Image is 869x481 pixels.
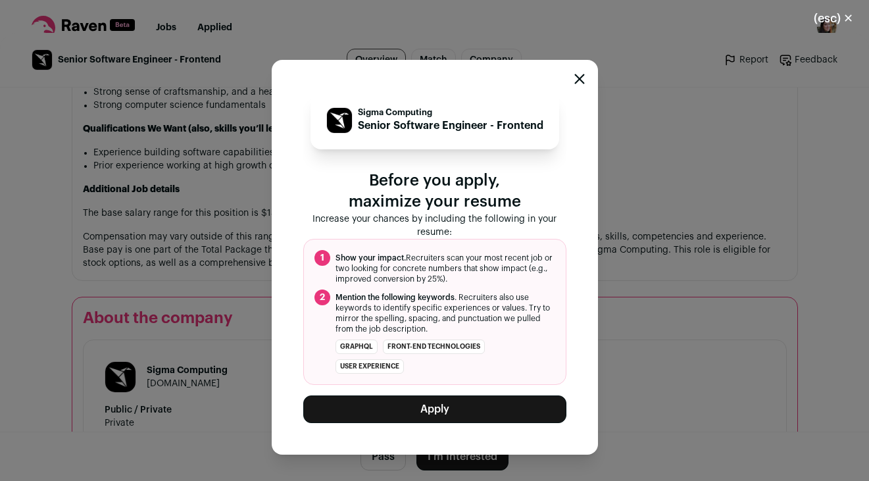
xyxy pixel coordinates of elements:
span: Mention the following keywords [335,293,455,301]
p: Sigma Computing [358,107,543,118]
img: 546bb2e6e405e9d087ba4c3a3595f20a352fe3b283149e9ace805f1350f0026c.jpg [327,108,352,133]
button: Close modal [574,74,585,84]
button: Apply [303,395,566,423]
span: . Recruiters also use keywords to identify specific experiences or values. Try to mirror the spel... [335,292,555,334]
span: 1 [314,250,330,266]
p: Increase your chances by including the following in your resume: [303,213,566,239]
li: GraphQL [335,340,378,354]
button: Close modal [798,4,869,33]
p: Senior Software Engineer - Frontend [358,118,543,134]
span: Recruiters scan your most recent job or two looking for concrete numbers that show impact (e.g., ... [335,253,555,284]
span: Show your impact. [335,254,406,262]
li: front-end technologies [383,340,485,354]
span: 2 [314,290,330,305]
p: Before you apply, maximize your resume [303,170,566,213]
li: user experience [335,359,404,374]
